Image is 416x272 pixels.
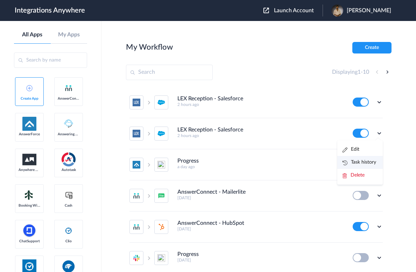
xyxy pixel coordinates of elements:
[62,152,76,166] img: autotask.png
[177,258,343,263] h5: [DATE]
[363,69,369,75] span: 10
[19,203,40,208] span: Booking Widget
[263,7,323,14] button: Launch Account
[58,96,79,101] span: AnswerConnect
[15,6,85,15] h1: Integrations Anywhere
[19,168,40,172] span: Anywhere Works
[126,43,173,52] h2: My Workflow
[26,85,33,91] img: add-icon.svg
[358,69,361,75] span: 1
[14,31,51,38] a: All Apps
[62,117,76,131] img: Answering_service.png
[64,191,73,199] img: cash-logo.svg
[347,7,391,14] span: [PERSON_NAME]
[58,239,79,243] span: Clio
[177,220,244,227] h4: AnswerConnect - HubSpot
[352,42,392,53] button: Create
[22,224,36,238] img: chatsupport-icon.svg
[19,132,40,136] span: AnswerForce
[177,195,343,200] h5: [DATE]
[19,96,40,101] span: Create App
[331,5,343,16] img: a82873f2-a9ca-4dae-8d21-0250d67d1f78.jpeg
[274,8,314,13] span: Launch Account
[64,84,73,92] img: answerconnect-logo.svg
[177,227,343,231] h5: [DATE]
[177,164,343,169] h5: a day ago
[177,251,199,258] h4: Progress
[332,69,369,76] h4: Displaying -
[58,168,79,172] span: Autotask
[177,158,199,164] h4: Progress
[58,132,79,136] span: Answering Service
[177,189,246,195] h4: AnswerConnect - Mailerlite
[177,133,343,138] h5: 2 hours ago
[22,154,36,165] img: aww.png
[343,160,376,165] a: Task history
[51,31,87,38] a: My Apps
[177,102,343,107] h5: 2 hours ago
[343,147,359,152] a: Edit
[58,203,79,208] span: Cash
[126,65,213,80] input: Search
[177,95,243,102] h4: LEX Reception - Salesforce
[14,52,87,68] input: Search by name
[351,173,365,178] span: Delete
[22,117,36,131] img: af-app-logo.svg
[22,189,36,201] img: Setmore_Logo.svg
[64,227,73,235] img: clio-logo.svg
[177,127,243,133] h4: LEX Reception - Salesforce
[263,8,269,13] img: launch-acct-icon.svg
[19,239,40,243] span: ChatSupport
